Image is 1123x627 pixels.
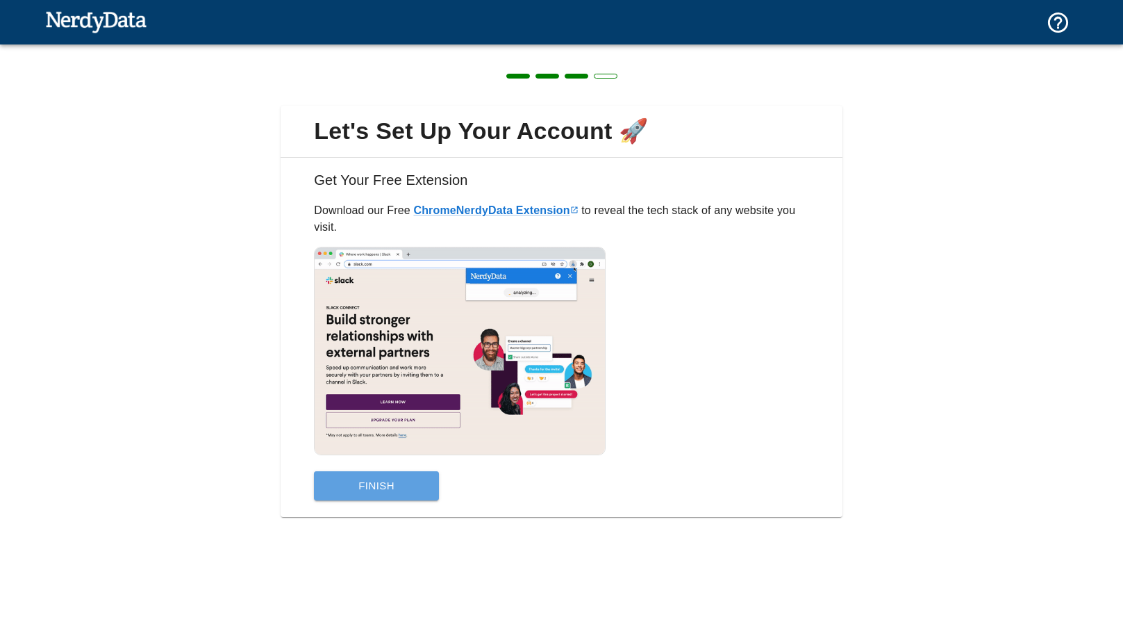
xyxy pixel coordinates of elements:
a: ChromeNerdyData Extension [413,204,578,216]
button: Finish [314,471,439,500]
h6: Get Your Free Extension [292,169,831,202]
span: Let's Set Up Your Account 🚀 [292,117,831,146]
p: Download our Free to reveal the tech stack of any website you visit. [314,202,809,236]
img: NerdyData.com [45,8,147,35]
button: Support and Documentation [1038,2,1079,43]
